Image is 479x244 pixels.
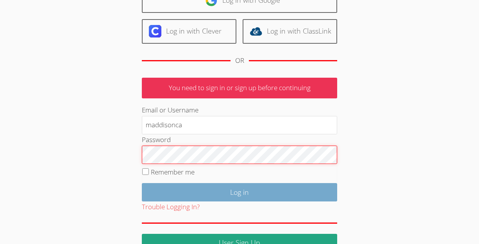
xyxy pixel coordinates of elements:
[243,19,337,44] a: Log in with ClassLink
[142,183,337,201] input: Log in
[235,55,244,66] div: OR
[142,78,337,98] p: You need to sign in or sign up before continuing
[142,135,171,144] label: Password
[151,167,195,176] label: Remember me
[142,19,236,44] a: Log in with Clever
[149,25,161,37] img: clever-logo-6eab21bc6e7a338710f1a6ff85c0baf02591cd810cc4098c63d3a4b26e2feb20.svg
[250,25,262,37] img: classlink-logo-d6bb404cc1216ec64c9a2012d9dc4662098be43eaf13dc465df04b49fa7ab582.svg
[142,201,200,213] button: Trouble Logging In?
[142,105,198,114] label: Email or Username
